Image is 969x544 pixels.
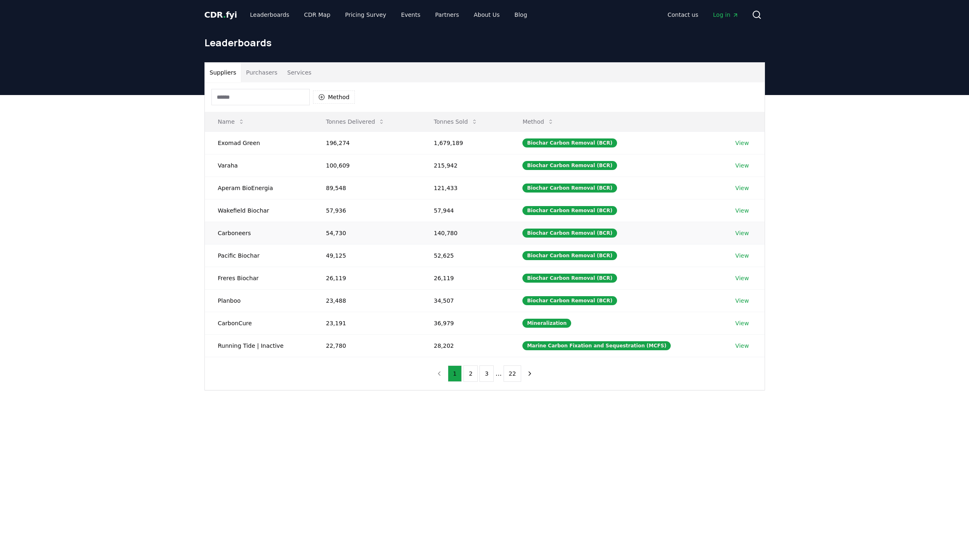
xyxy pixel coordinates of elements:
button: Method [313,91,355,104]
button: Name [211,113,251,130]
td: 52,625 [421,244,510,267]
td: 57,936 [313,199,421,222]
td: Wakefield Biochar [205,199,313,222]
td: 23,488 [313,289,421,312]
td: Running Tide | Inactive [205,334,313,357]
td: Freres Biochar [205,267,313,289]
td: 23,191 [313,312,421,334]
td: 28,202 [421,334,510,357]
td: 196,274 [313,131,421,154]
a: Contact us [661,7,705,22]
td: 54,730 [313,222,421,244]
div: Marine Carbon Fixation and Sequestration (MCFS) [522,341,671,350]
nav: Main [661,7,745,22]
a: Log in [706,7,745,22]
a: View [735,161,749,170]
div: Biochar Carbon Removal (BCR) [522,296,617,305]
button: Tonnes Delivered [320,113,392,130]
span: . [223,10,226,20]
a: Leaderboards [243,7,296,22]
td: 215,942 [421,154,510,177]
button: Services [282,63,316,82]
a: Pricing Survey [338,7,393,22]
a: CDR Map [297,7,337,22]
span: CDR fyi [204,10,237,20]
button: 22 [504,365,522,382]
td: Planboo [205,289,313,312]
td: CarbonCure [205,312,313,334]
a: View [735,274,749,282]
td: 36,979 [421,312,510,334]
a: CDR.fyi [204,9,237,20]
a: Blog [508,7,534,22]
div: Biochar Carbon Removal (BCR) [522,229,617,238]
td: 49,125 [313,244,421,267]
button: Purchasers [241,63,282,82]
div: Biochar Carbon Removal (BCR) [522,206,617,215]
td: 100,609 [313,154,421,177]
a: Partners [429,7,465,22]
div: Biochar Carbon Removal (BCR) [522,274,617,283]
div: Mineralization [522,319,571,328]
a: View [735,139,749,147]
a: View [735,206,749,215]
a: View [735,297,749,305]
button: 2 [463,365,478,382]
a: About Us [467,7,506,22]
td: Exomad Green [205,131,313,154]
h1: Leaderboards [204,36,765,49]
td: 121,433 [421,177,510,199]
button: Suppliers [205,63,241,82]
a: Events [395,7,427,22]
button: Tonnes Sold [427,113,484,130]
li: ... [495,369,502,379]
td: Aperam BioEnergia [205,177,313,199]
button: 3 [479,365,494,382]
a: View [735,319,749,327]
div: Biochar Carbon Removal (BCR) [522,161,617,170]
button: Method [516,113,561,130]
div: Biochar Carbon Removal (BCR) [522,251,617,260]
td: Carboneers [205,222,313,244]
div: Biochar Carbon Removal (BCR) [522,138,617,147]
button: 1 [448,365,462,382]
span: Log in [713,11,738,19]
td: 26,119 [421,267,510,289]
td: 34,507 [421,289,510,312]
nav: Main [243,7,533,22]
a: View [735,184,749,192]
a: View [735,229,749,237]
td: Varaha [205,154,313,177]
td: 22,780 [313,334,421,357]
button: next page [523,365,537,382]
td: 57,944 [421,199,510,222]
td: 26,119 [313,267,421,289]
td: 140,780 [421,222,510,244]
td: Pacific Biochar [205,244,313,267]
div: Biochar Carbon Removal (BCR) [522,184,617,193]
td: 1,679,189 [421,131,510,154]
td: 89,548 [313,177,421,199]
a: View [735,252,749,260]
a: View [735,342,749,350]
